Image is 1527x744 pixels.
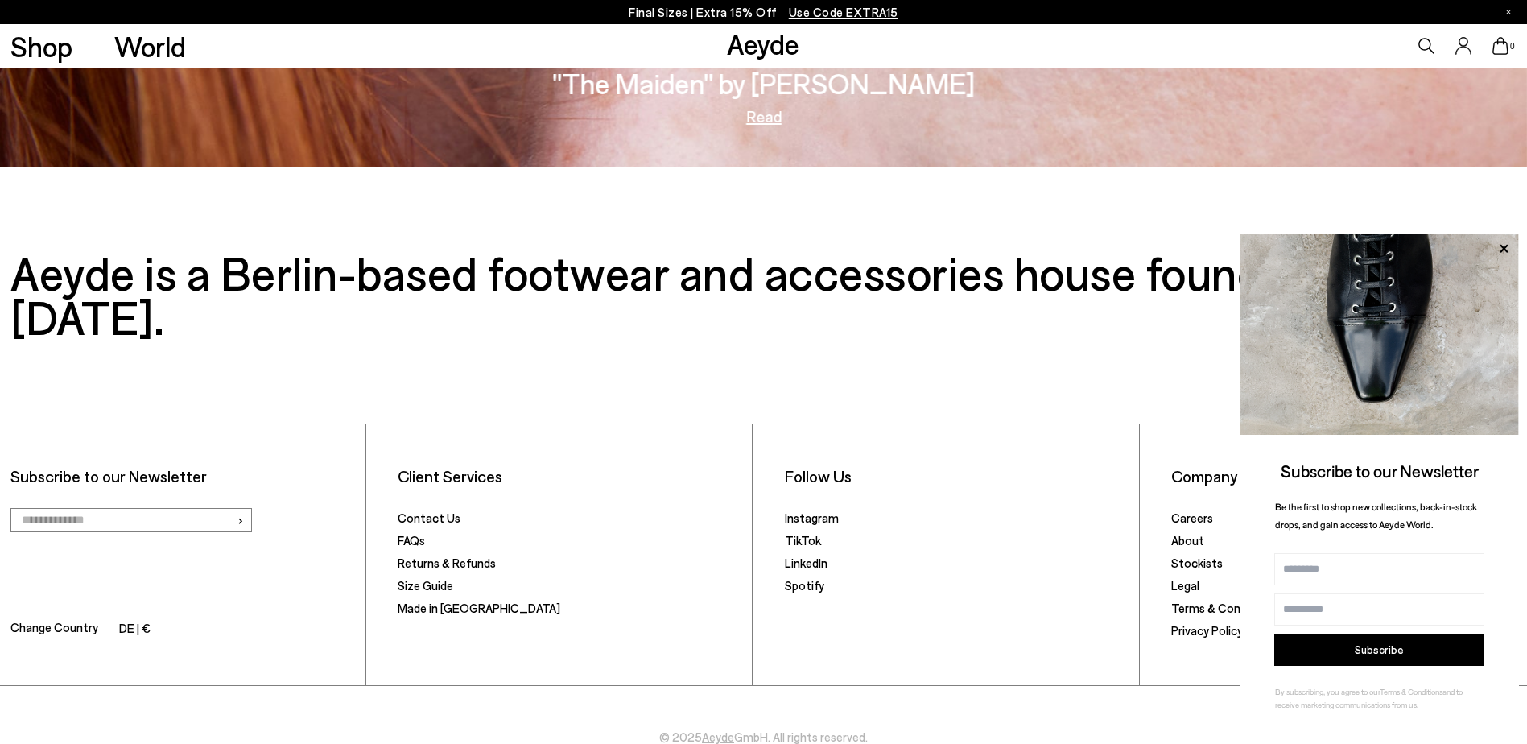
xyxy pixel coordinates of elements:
a: LinkedIn [785,556,827,570]
button: Subscribe [1274,634,1484,666]
h3: "The Maiden" by [PERSON_NAME] [552,69,975,97]
a: Aeyde [702,730,734,744]
a: Instagram [785,510,839,525]
li: Client Services [398,466,741,486]
a: Spotify [785,578,824,593]
a: Returns & Refunds [398,556,496,570]
a: Aeyde [727,27,799,60]
a: 0 [1492,37,1508,55]
span: Change Country [10,618,98,641]
li: DE | € [119,618,151,641]
li: Follow Us [785,466,1129,486]
a: World [114,32,186,60]
a: Size Guide [398,578,453,593]
a: About [1171,533,1204,548]
a: Read [746,108,782,124]
a: Shop [10,32,72,60]
span: Be the first to shop new collections, back-in-stock drops, and gain access to Aeyde World. [1275,501,1477,531]
a: Terms & Conditions [1380,687,1442,696]
a: Stockists [1171,556,1223,570]
a: Made in [GEOGRAPHIC_DATA] [398,601,560,615]
li: Company [1171,466,1516,486]
a: TikTok [785,533,821,548]
span: By subscribing, you agree to our [1275,687,1380,696]
span: Navigate to /collections/ss25-final-sizes [789,5,898,19]
span: Subscribe to our Newsletter [1281,461,1479,481]
a: Terms & Conditions [1171,601,1277,615]
span: 0 [1508,42,1517,51]
a: Careers [1171,510,1213,525]
a: Contact Us [398,510,460,525]
a: FAQs [398,533,425,548]
a: Privacy Policy [1171,623,1243,638]
img: ca3f721fb6ff708a270709c41d776025.jpg [1240,234,1519,435]
p: Subscribe to our Newsletter [10,466,354,486]
span: › [237,508,244,531]
h3: Aeyde is a Berlin-based footwear and accessories house founded in [DATE]. [10,250,1517,339]
a: Legal [1171,578,1199,593]
p: Final Sizes | Extra 15% Off [629,2,898,23]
